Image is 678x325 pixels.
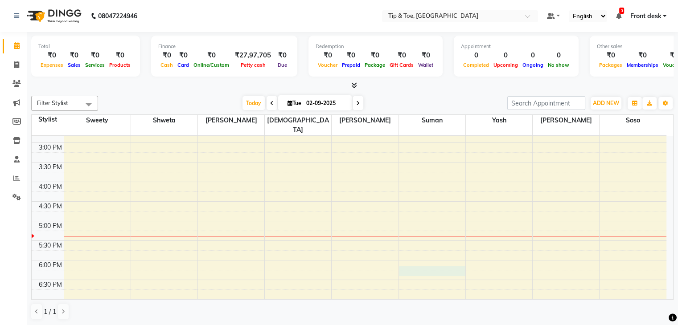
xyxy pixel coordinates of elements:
span: Gift Cards [387,62,416,68]
span: Sweety [64,115,131,126]
span: Upcoming [491,62,520,68]
span: Yash [466,115,532,126]
div: 3:00 PM [37,143,64,152]
div: ₹0 [107,50,133,61]
span: No show [546,62,571,68]
span: Services [83,62,107,68]
span: [PERSON_NAME] [332,115,398,126]
span: Voucher [316,62,340,68]
span: Due [275,62,289,68]
div: Total [38,43,133,50]
img: logo [23,4,84,28]
span: [PERSON_NAME] [533,115,599,126]
span: Cash [158,62,175,68]
span: Suman [399,115,465,126]
span: Filter Stylist [37,99,68,106]
span: Wallet [416,62,436,68]
div: ₹0 [66,50,83,61]
div: ₹0 [175,50,191,61]
div: 4:30 PM [37,202,64,211]
span: 1 / 1 [44,307,56,317]
div: ₹0 [275,50,290,61]
div: ₹0 [362,50,387,61]
b: 08047224946 [98,4,137,28]
span: Sales [66,62,83,68]
span: [DEMOGRAPHIC_DATA] [265,115,331,135]
span: shweta [131,115,197,126]
span: Petty cash [238,62,268,68]
div: ₹0 [158,50,175,61]
div: Finance [158,43,290,50]
a: 3 [616,12,621,20]
span: 3 [619,8,624,14]
div: ₹0 [416,50,436,61]
span: Memberships [625,62,661,68]
div: ₹0 [38,50,66,61]
span: Package [362,62,387,68]
div: Appointment [461,43,571,50]
span: ADD NEW [593,100,619,106]
span: Front desk [630,12,661,21]
div: 4:00 PM [37,182,64,191]
span: Card [175,62,191,68]
div: ₹0 [597,50,625,61]
div: 6:30 PM [37,280,64,289]
div: 5:00 PM [37,221,64,231]
span: Online/Custom [191,62,231,68]
span: [PERSON_NAME] [198,115,264,126]
input: Search Appointment [507,96,585,110]
div: 6:00 PM [37,260,64,270]
div: ₹0 [83,50,107,61]
span: Products [107,62,133,68]
span: Tue [285,100,304,106]
div: Redemption [316,43,436,50]
div: ₹0 [387,50,416,61]
div: 0 [520,50,546,61]
button: ADD NEW [591,97,621,110]
div: ₹0 [625,50,661,61]
span: soso [600,115,666,126]
div: ₹0 [316,50,340,61]
input: 2025-09-02 [304,97,348,110]
span: Ongoing [520,62,546,68]
div: ₹27,97,705 [231,50,275,61]
span: Prepaid [340,62,362,68]
div: 3:30 PM [37,162,64,172]
div: Stylist [32,115,64,124]
div: 5:30 PM [37,241,64,250]
span: Expenses [38,62,66,68]
span: Completed [461,62,491,68]
div: 0 [461,50,491,61]
div: ₹0 [340,50,362,61]
span: Packages [597,62,625,68]
span: Today [242,96,265,110]
div: ₹0 [191,50,231,61]
div: 0 [491,50,520,61]
div: 0 [546,50,571,61]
